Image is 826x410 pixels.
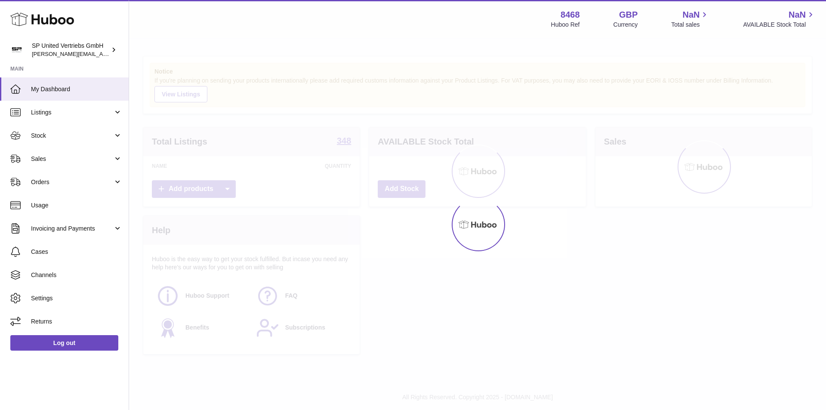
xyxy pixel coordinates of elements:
[31,132,113,140] span: Stock
[671,21,709,29] span: Total sales
[31,225,113,233] span: Invoicing and Payments
[31,108,113,117] span: Listings
[682,9,700,21] span: NaN
[31,155,113,163] span: Sales
[31,248,122,256] span: Cases
[743,9,816,29] a: NaN AVAILABLE Stock Total
[32,50,173,57] span: [PERSON_NAME][EMAIL_ADDRESS][DOMAIN_NAME]
[613,21,638,29] div: Currency
[743,21,816,29] span: AVAILABLE Stock Total
[31,85,122,93] span: My Dashboard
[32,42,109,58] div: SP United Vertriebs GmbH
[789,9,806,21] span: NaN
[31,318,122,326] span: Returns
[619,9,638,21] strong: GBP
[561,9,580,21] strong: 8468
[31,294,122,302] span: Settings
[31,271,122,279] span: Channels
[10,43,23,56] img: tim@sp-united.com
[31,201,122,210] span: Usage
[31,178,113,186] span: Orders
[10,335,118,351] a: Log out
[671,9,709,29] a: NaN Total sales
[551,21,580,29] div: Huboo Ref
